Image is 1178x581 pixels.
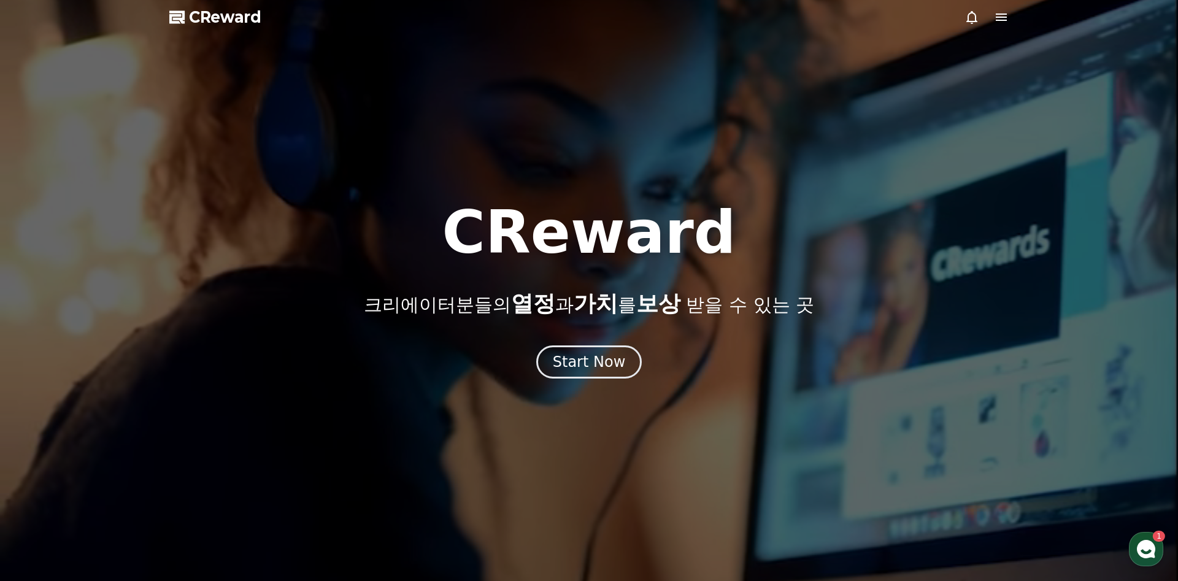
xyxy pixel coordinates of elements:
[553,352,626,372] div: Start Now
[189,7,261,27] span: CReward
[169,7,261,27] a: CReward
[39,407,46,417] span: 홈
[442,203,736,262] h1: CReward
[4,389,81,420] a: 홈
[536,358,642,369] a: Start Now
[536,345,642,379] button: Start Now
[511,291,555,316] span: 열정
[364,291,814,316] p: 크리에이터분들의 과 를 받을 수 있는 곳
[574,291,618,316] span: 가치
[190,407,204,417] span: 설정
[81,389,158,420] a: 1대화
[636,291,680,316] span: 보상
[112,408,127,418] span: 대화
[158,389,236,420] a: 설정
[125,388,129,398] span: 1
